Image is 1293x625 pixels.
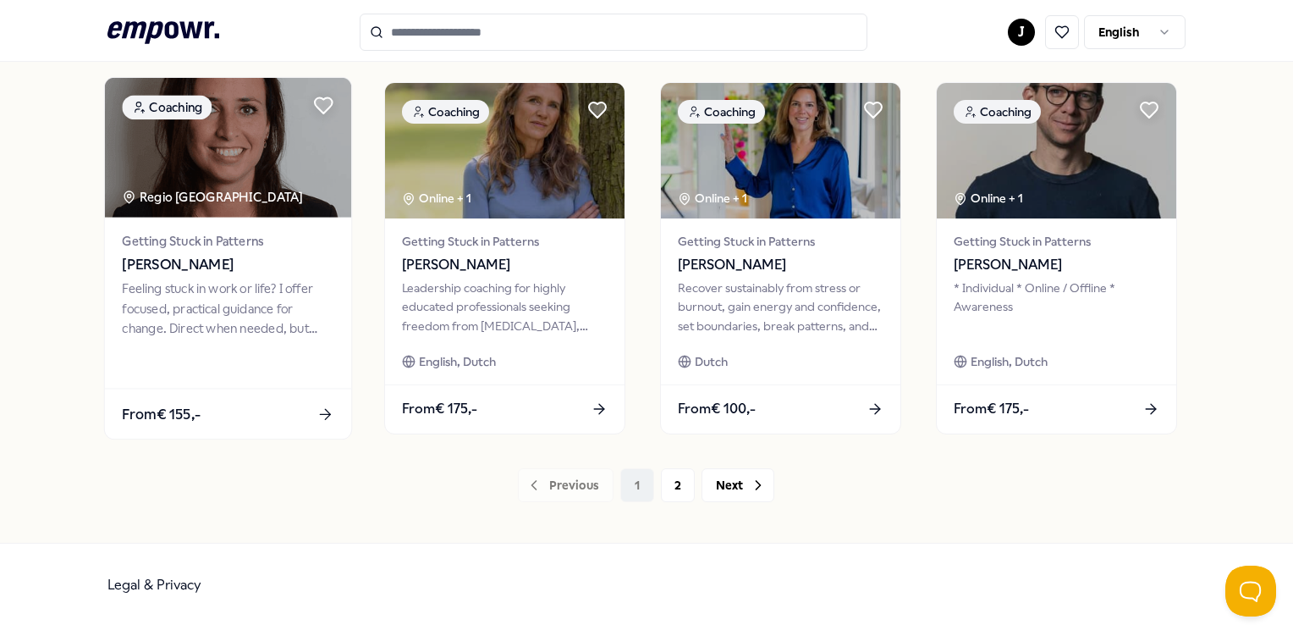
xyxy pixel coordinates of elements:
[678,100,765,124] div: Coaching
[678,279,883,335] div: Recover sustainably from stress or burnout, gain energy and confidence, set boundaries, break pat...
[105,78,351,218] img: package image
[954,232,1159,251] span: Getting Stuck in Patterns
[660,82,901,434] a: package imageCoachingOnline + 1Getting Stuck in Patterns[PERSON_NAME]Recover sustainably from str...
[678,189,747,207] div: Online + 1
[123,402,201,424] span: From € 155,-
[385,83,624,218] img: package image
[661,83,900,218] img: package image
[123,279,334,338] div: Feeling stuck in work or life? I offer focused, practical guidance for change. Direct when needed...
[954,398,1029,420] span: From € 175,-
[123,95,212,119] div: Coaching
[954,279,1159,335] div: * Individual * Online / Offline * Awareness
[123,231,334,251] span: Getting Stuck in Patterns
[954,189,1023,207] div: Online + 1
[360,14,867,51] input: Search for products, categories or subcategories
[954,100,1041,124] div: Coaching
[678,254,883,276] span: [PERSON_NAME]
[123,187,306,207] div: Regio [GEOGRAPHIC_DATA]
[937,83,1176,218] img: package image
[954,254,1159,276] span: [PERSON_NAME]
[678,398,756,420] span: From € 100,-
[402,279,608,335] div: Leadership coaching for highly educated professionals seeking freedom from [MEDICAL_DATA], stress...
[971,352,1048,371] span: English, Dutch
[1008,19,1035,46] button: J
[678,232,883,251] span: Getting Stuck in Patterns
[702,468,774,502] button: Next
[402,100,489,124] div: Coaching
[384,82,625,434] a: package imageCoachingOnline + 1Getting Stuck in Patterns[PERSON_NAME]Leadership coaching for high...
[402,189,471,207] div: Online + 1
[402,254,608,276] span: [PERSON_NAME]
[402,232,608,251] span: Getting Stuck in Patterns
[123,254,334,276] span: [PERSON_NAME]
[936,82,1177,434] a: package imageCoachingOnline + 1Getting Stuck in Patterns[PERSON_NAME]* Individual * Online / Offl...
[402,398,477,420] span: From € 175,-
[1225,566,1276,617] iframe: Help Scout Beacon - Open
[104,76,353,440] a: package imageCoachingRegio [GEOGRAPHIC_DATA] Getting Stuck in Patterns[PERSON_NAME]Feeling stuck ...
[419,352,496,371] span: English, Dutch
[695,352,728,371] span: Dutch
[661,468,695,502] button: 2
[107,577,201,593] a: Legal & Privacy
